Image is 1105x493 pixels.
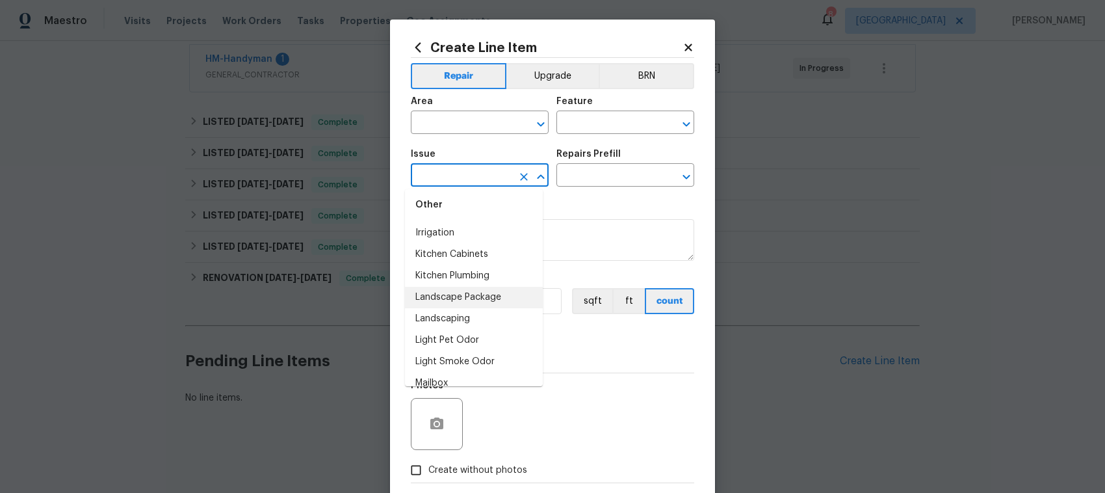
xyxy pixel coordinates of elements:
button: Repair [411,63,506,89]
span: Create without photos [428,464,527,477]
button: Upgrade [506,63,599,89]
button: count [645,288,694,314]
div: Other [405,189,543,220]
li: Light Smoke Odor [405,351,543,373]
h2: Create Line Item [411,40,682,55]
li: Light Pet Odor [405,330,543,351]
h5: Issue [411,150,435,159]
h5: Feature [556,97,593,106]
button: Open [677,115,695,133]
li: Kitchen Plumbing [405,265,543,287]
li: Kitchen Cabinets [405,244,543,265]
h5: Repairs Prefill [556,150,621,159]
button: sqft [572,288,612,314]
button: Open [532,115,550,133]
button: Clear [515,168,533,186]
button: Open [677,168,695,186]
button: BRN [599,63,694,89]
h5: Area [411,97,433,106]
button: ft [612,288,645,314]
li: Landscape Package [405,287,543,308]
li: Irrigation [405,222,543,244]
li: Landscaping [405,308,543,330]
li: Mailbox [405,373,543,394]
button: Close [532,168,550,186]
